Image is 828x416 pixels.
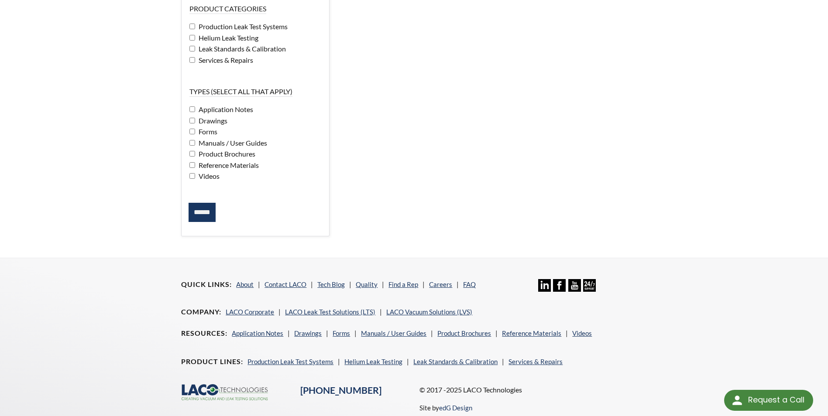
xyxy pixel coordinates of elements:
span: Reference Materials [196,161,259,169]
a: 24/7 Support [583,285,596,293]
a: Contact LACO [265,280,306,288]
h4: Product Lines [181,357,243,366]
a: Reference Materials [502,329,561,337]
input: Services & Repairs [189,57,195,63]
input: Product Brochures [189,151,195,157]
a: FAQ [463,280,476,288]
a: LACO Corporate [226,308,274,316]
a: edG Design [439,404,472,412]
div: Request a Call [748,390,804,410]
input: Reference Materials [189,162,195,168]
a: Application Notes [232,329,283,337]
a: Production Leak Test Systems [247,358,333,365]
a: Product Brochures [437,329,491,337]
a: [PHONE_NUMBER] [300,385,381,396]
a: Leak Standards & Calibration [413,358,498,365]
input: Manuals / User Guides [189,140,195,146]
a: Manuals / User Guides [361,329,426,337]
a: Tech Blog [317,280,345,288]
span: Drawings [196,116,227,125]
a: Services & Repairs [508,358,563,365]
input: Leak Standards & Calibration [189,46,195,51]
a: Helium Leak Testing [344,358,402,365]
a: About [236,280,254,288]
div: Request a Call [724,390,813,411]
input: Forms [189,129,195,134]
span: Leak Standards & Calibration [196,44,286,53]
span: Videos [196,172,220,180]
input: Drawings [189,118,195,123]
span: Services & Repairs [196,56,253,64]
legend: Product Categories [189,4,266,14]
span: Forms [196,127,217,136]
legend: Types (select all that apply) [189,87,292,97]
h4: Resources [181,329,227,338]
input: Helium Leak Testing [189,35,195,41]
a: Careers [429,280,452,288]
a: Drawings [294,329,322,337]
a: Videos [572,329,592,337]
span: Manuals / User Guides [196,139,267,147]
span: Application Notes [196,105,253,113]
p: Site by [419,402,472,413]
span: Product Brochures [196,150,255,158]
h4: Quick Links [181,280,232,289]
input: Application Notes [189,106,195,112]
a: LACO Leak Test Solutions (LTS) [285,308,375,316]
h4: Company [181,307,221,317]
a: Quality [356,280,378,288]
a: Forms [333,329,350,337]
input: Production Leak Test Systems [189,24,195,29]
p: © 2017 -2025 LACO Technologies [419,384,647,396]
input: Videos [189,173,195,179]
span: Production Leak Test Systems [196,22,288,31]
span: Helium Leak Testing [196,34,258,42]
img: round button [730,393,744,407]
a: Find a Rep [388,280,418,288]
a: LACO Vacuum Solutions (LVS) [386,308,472,316]
img: 24/7 Support Icon [583,279,596,292]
